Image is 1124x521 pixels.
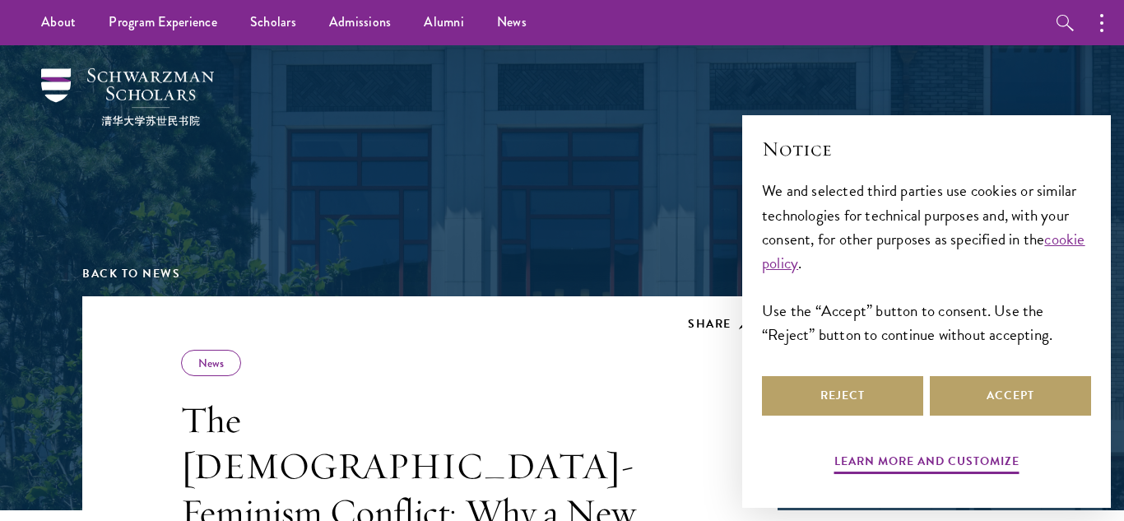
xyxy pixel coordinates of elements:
[834,451,1019,477] button: Learn more and customize
[688,317,756,332] button: Share
[41,68,214,126] img: Schwarzman Scholars
[82,265,180,282] a: Back to News
[198,355,224,371] a: News
[762,179,1091,346] div: We and selected third parties use cookies or similar technologies for technical purposes and, wit...
[762,376,923,416] button: Reject
[762,135,1091,163] h2: Notice
[688,315,732,333] span: Share
[762,227,1085,275] a: cookie policy
[930,376,1091,416] button: Accept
